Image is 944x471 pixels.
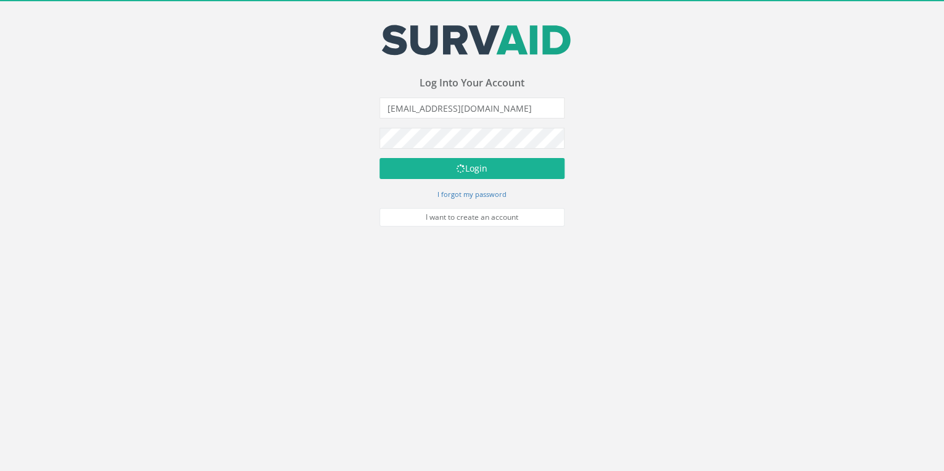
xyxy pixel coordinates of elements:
a: I want to create an account [379,208,565,227]
a: I forgot my password [437,188,507,199]
h3: Log Into Your Account [379,78,565,89]
small: I forgot my password [437,190,507,199]
input: Email [379,98,565,119]
button: Login [379,158,565,179]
